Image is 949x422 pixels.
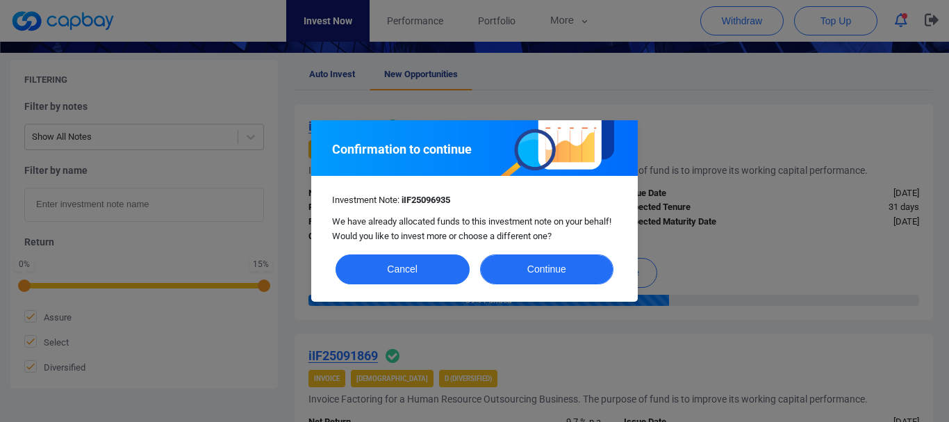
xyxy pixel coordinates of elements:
[402,195,450,205] span: iIF25096935
[332,195,450,205] span: Investment Note:
[332,215,617,244] p: We have already allocated funds to this investment note on your behalf! Would you like to invest ...
[332,141,617,158] h4: Confirmation to continue
[336,254,470,284] button: Cancel
[480,254,614,284] button: Continue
